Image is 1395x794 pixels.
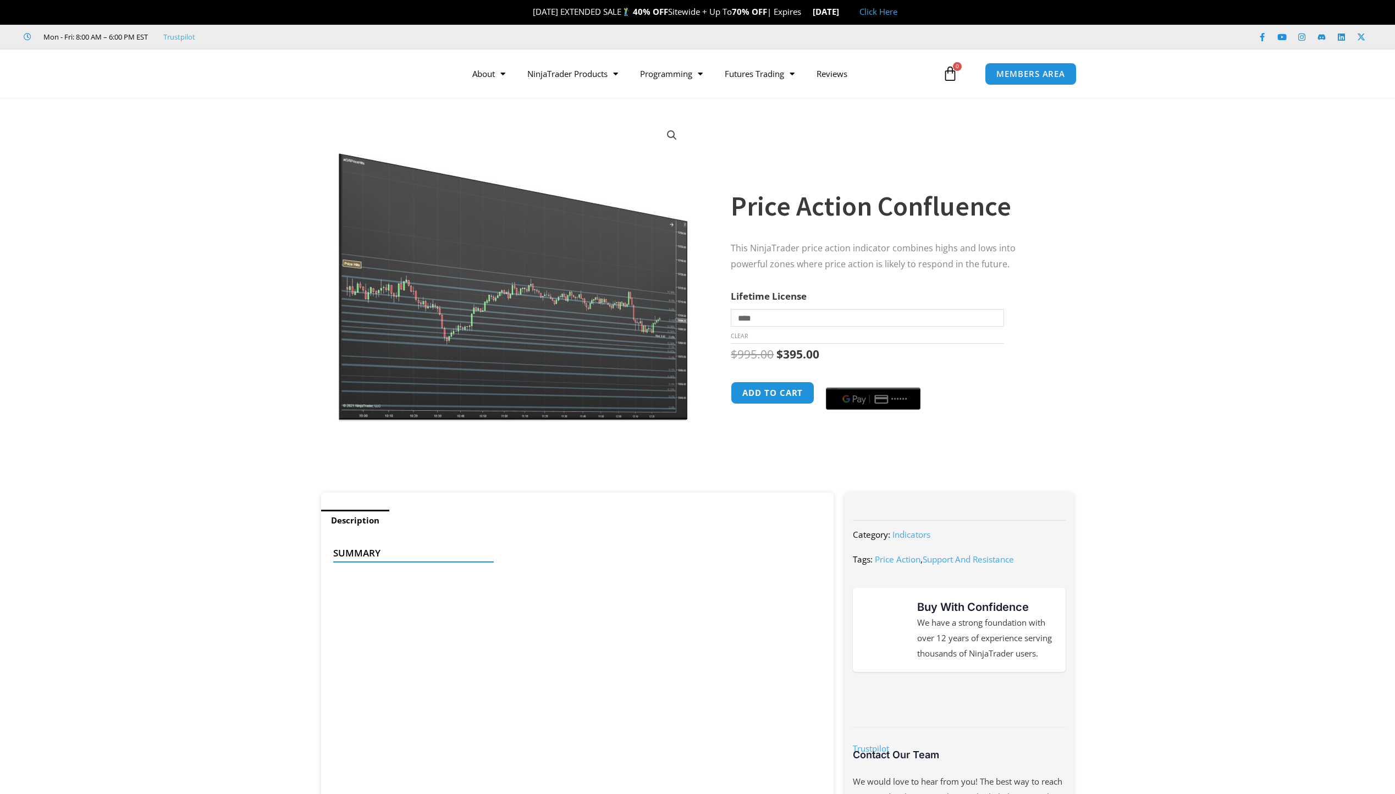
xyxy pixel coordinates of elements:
[864,610,903,649] img: mark thumbs good 43913 | Affordable Indicators – NinjaTrader
[953,62,962,71] span: 0
[629,61,714,86] a: Programming
[776,346,819,362] bdi: 395.00
[917,615,1055,661] p: We have a strong foundation with over 12 years of experience serving thousands of NinjaTrader users.
[731,382,814,404] button: Add to cart
[926,58,974,90] a: 0
[875,554,920,565] a: Price Action
[917,599,1055,615] h3: Buy With Confidence
[521,6,813,17] span: [DATE] EXTENDED SALE Sitewide + Up To | Expires
[461,61,516,86] a: About
[824,380,923,381] iframe: Secure payment input frame
[714,61,806,86] a: Futures Trading
[731,242,1016,270] span: This NinjaTrader price action indicator combines highs and lows into powerful zones where price a...
[333,548,813,559] h4: Summary
[840,8,848,16] img: 🏭
[731,346,774,362] bdi: 995.00
[853,748,1065,761] h3: Contact Our Team
[985,63,1077,85] a: MEMBERS AREA
[853,554,873,565] span: Tags:
[461,61,940,86] nav: Menu
[731,290,807,302] label: Lifetime License
[633,6,668,17] strong: 40% OFF
[996,70,1065,78] span: MEMBERS AREA
[731,187,1052,225] h1: Price Action Confluence
[802,8,810,16] img: ⌛
[622,8,630,16] img: 🏌️‍♂️
[853,743,889,754] a: Trustpilot
[923,554,1014,565] a: Support And Resistance
[516,61,629,86] a: NinjaTrader Products
[891,395,908,403] text: ••••••
[321,510,389,531] a: Description
[859,6,897,17] a: Click Here
[776,346,783,362] span: $
[892,529,930,540] a: Indicators
[731,346,737,362] span: $
[876,690,1042,710] img: NinjaTrader Wordmark color RGB | Affordable Indicators – NinjaTrader
[662,125,682,145] a: View full-screen image gallery
[806,61,858,86] a: Reviews
[163,30,195,43] a: Trustpilot
[337,117,690,421] img: Price Action Confluence 2
[732,6,767,17] strong: 70% OFF
[41,30,148,43] span: Mon - Fri: 8:00 AM – 6:00 PM EST
[826,388,920,410] button: Buy with GPay
[853,529,890,540] span: Category:
[524,8,532,16] img: 🎉
[731,332,748,340] a: Clear options
[304,54,422,93] img: LogoAI | Affordable Indicators – NinjaTrader
[813,6,848,17] strong: [DATE]
[875,554,1014,565] span: ,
